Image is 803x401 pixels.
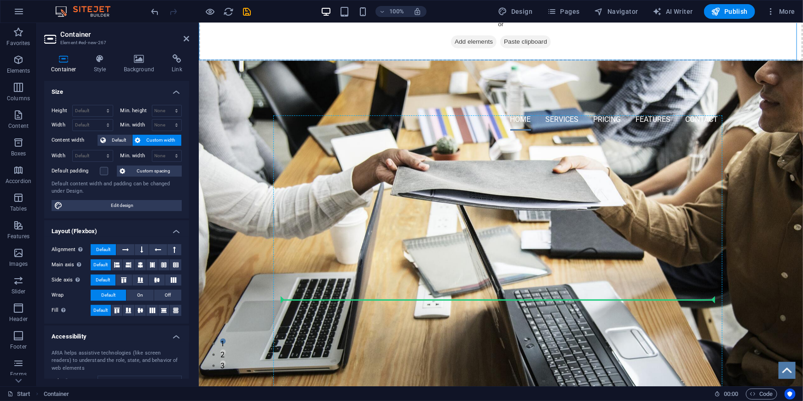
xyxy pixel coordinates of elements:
button: Default [91,259,111,270]
span: Role [52,375,71,386]
button: save [242,6,253,17]
label: Default padding [52,166,100,177]
span: Default [93,305,108,316]
p: Header [9,315,28,323]
button: Click here to leave preview mode and continue editing [205,6,216,17]
button: On [127,290,154,301]
button: reload [223,6,234,17]
label: Width [52,153,72,158]
span: Default [96,244,110,255]
span: 00 00 [724,389,738,400]
button: Custom spacing [117,166,182,177]
h4: Layout (Flexbox) [44,220,189,237]
div: Default content width and padding can be changed under Design. [52,180,182,195]
i: On resize automatically adjust zoom level to fit chosen device. [413,7,422,16]
button: Edit design [52,200,182,211]
label: Width [52,122,72,127]
label: Min. height [121,108,152,113]
button: 100% [376,6,408,17]
i: Reload page [224,6,234,17]
span: Default [96,275,110,286]
button: Default [98,135,132,146]
i: Save (Ctrl+S) [242,6,253,17]
p: Columns [7,95,30,102]
h4: Container [44,54,87,74]
span: Click to select. Double-click to edit [44,389,69,400]
img: Editor Logo [53,6,122,17]
button: AI Writer [649,4,697,19]
button: Publish [704,4,755,19]
button: 1 [21,315,27,321]
div: Design (Ctrl+Alt+Y) [495,4,537,19]
button: Design [495,4,537,19]
p: Favorites [6,40,30,47]
span: Paste clipboard [301,12,352,25]
span: Custom spacing [128,166,179,177]
span: Code [750,389,773,400]
p: Tables [10,205,27,212]
h4: Link [165,54,189,74]
span: Pages [547,7,579,16]
p: Features [7,233,29,240]
span: : [730,390,732,397]
h4: Style [87,54,117,74]
label: Wrap [52,290,91,301]
p: Accordion [6,178,31,185]
nav: breadcrumb [44,389,69,400]
p: Slider [12,288,26,295]
a: Click to cancel selection. Double-click to open Pages [7,389,30,400]
span: More [766,7,795,16]
span: Edit design [65,200,179,211]
button: Custom width [133,135,182,146]
p: Elements [7,67,30,74]
p: Content [8,122,29,130]
button: Navigator [591,4,642,19]
label: Min. width [121,122,152,127]
span: Default [101,290,116,301]
button: More [763,4,799,19]
label: Fill [52,305,91,316]
button: Default [91,244,116,255]
span: Custom width [144,135,179,146]
p: Images [9,260,28,268]
button: Pages [543,4,583,19]
button: Default [91,290,126,301]
p: Forms [10,371,27,378]
span: Default [93,259,108,270]
button: Off [154,290,181,301]
h6: Session time [714,389,739,400]
label: Content width [52,135,98,146]
p: Boxes [11,150,26,157]
h6: 100% [389,6,404,17]
h4: Accessibility [44,326,189,342]
button: undo [150,6,161,17]
h3: Element #ed-new-267 [60,39,171,47]
button: Default [91,275,116,286]
label: Min. width [121,153,152,158]
button: 3 [21,338,27,343]
span: Default [109,135,129,146]
span: Add elements [252,12,298,25]
button: Code [746,389,777,400]
p: Footer [10,343,27,350]
h4: Size [44,81,189,97]
h2: Container [60,30,189,39]
button: Default [91,305,111,316]
label: Main axis [52,259,91,270]
span: Off [165,290,171,301]
button: 2 [21,327,27,332]
span: Navigator [595,7,638,16]
label: Side axis [52,275,91,286]
button: Usercentrics [785,389,796,400]
span: Design [498,7,533,16]
label: Alignment [52,244,91,255]
div: ARIA helps assistive technologies (like screen readers) to understand the role, state, and behavi... [52,349,182,372]
i: Undo: Move elements (Ctrl+Z) [150,6,161,17]
span: AI Writer [653,7,693,16]
span: Publish [711,7,748,16]
span: On [137,290,143,301]
h4: Background [117,54,165,74]
label: Height [52,108,72,113]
